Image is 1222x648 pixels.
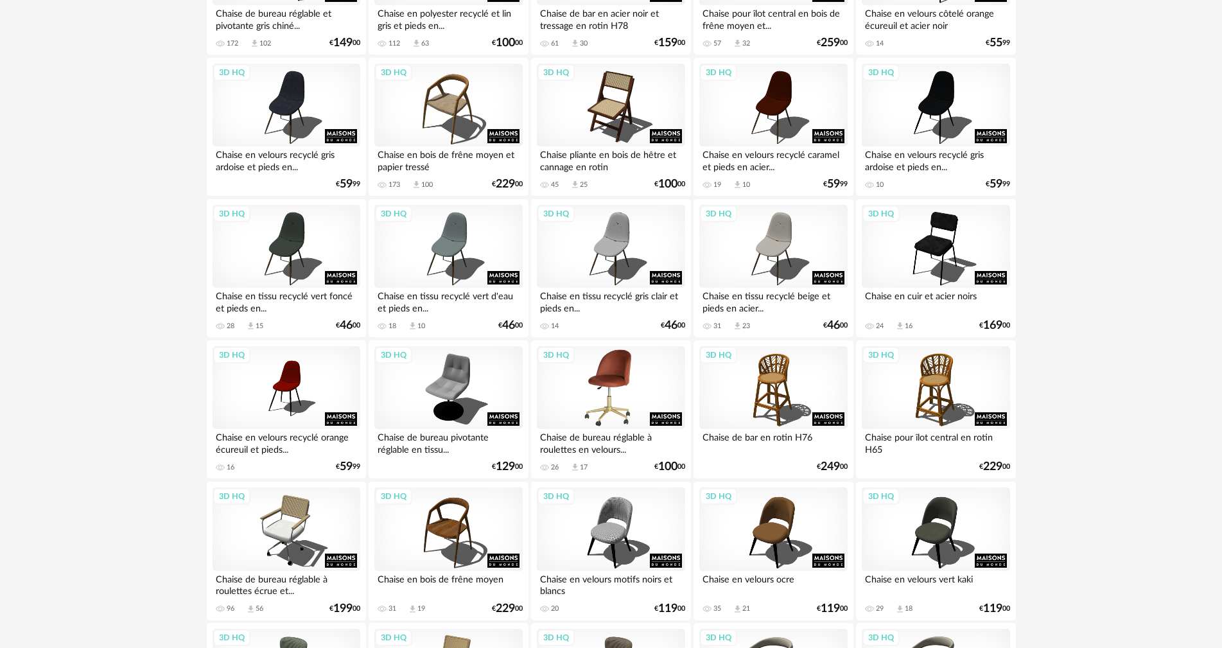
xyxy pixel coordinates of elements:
[742,180,750,189] div: 10
[658,39,677,48] span: 159
[492,39,523,48] div: € 00
[246,321,256,331] span: Download icon
[496,180,515,189] span: 229
[713,39,721,48] div: 57
[531,482,690,620] a: 3D HQ Chaise en velours motifs noirs et blancs 20 €11900
[408,321,417,331] span: Download icon
[537,64,575,81] div: 3D HQ
[742,604,750,613] div: 21
[213,5,360,31] div: Chaise de bureau réglable et pivotante gris chiné...
[694,199,853,338] a: 3D HQ Chaise en tissu recyclé beige et pieds en acier... 31 Download icon 23 €4600
[823,180,848,189] div: € 99
[340,321,353,330] span: 46
[979,321,1010,330] div: € 00
[551,180,559,189] div: 45
[551,604,559,613] div: 20
[876,322,884,331] div: 24
[374,146,522,172] div: Chaise en bois de frêne moyen et papier tressé
[570,39,580,48] span: Download icon
[821,604,840,613] span: 119
[895,321,905,331] span: Download icon
[654,604,685,613] div: € 00
[421,39,429,48] div: 63
[986,180,1010,189] div: € 99
[492,604,523,613] div: € 00
[570,180,580,189] span: Download icon
[700,206,737,222] div: 3D HQ
[551,322,559,331] div: 14
[336,321,360,330] div: € 00
[207,58,366,197] a: 3D HQ Chaise en velours recyclé gris ardoise et pieds en... €5999
[856,199,1015,338] a: 3D HQ Chaise en cuir et acier noirs 24 Download icon 16 €16900
[983,462,1002,471] span: 229
[537,146,685,172] div: Chaise pliante en bois de hêtre et cannage en rotin
[388,180,400,189] div: 173
[862,206,900,222] div: 3D HQ
[979,462,1010,471] div: € 00
[498,321,523,330] div: € 00
[821,462,840,471] span: 249
[817,462,848,471] div: € 00
[658,462,677,471] span: 100
[496,462,515,471] span: 129
[817,604,848,613] div: € 00
[580,39,588,48] div: 30
[983,321,1002,330] span: 169
[694,340,853,479] a: 3D HQ Chaise de bar en rotin H76 €24900
[862,347,900,363] div: 3D HQ
[979,604,1010,613] div: € 00
[375,206,412,222] div: 3D HQ
[374,5,522,31] div: Chaise en polyester recyclé et lin gris et pieds en...
[862,288,1009,313] div: Chaise en cuir et acier noirs
[742,322,750,331] div: 23
[412,39,421,48] span: Download icon
[256,322,263,331] div: 15
[654,39,685,48] div: € 00
[700,629,737,646] div: 3D HQ
[699,146,847,172] div: Chaise en velours recyclé caramel et pieds en acier...
[329,39,360,48] div: € 00
[256,604,263,613] div: 56
[827,321,840,330] span: 46
[336,462,360,471] div: € 99
[227,322,234,331] div: 28
[531,340,690,479] a: 3D HQ Chaise de bureau réglable à roulettes en velours... 26 Download icon 17 €10000
[856,58,1015,197] a: 3D HQ Chaise en velours recyclé gris ardoise et pieds en... 10 €5999
[213,288,360,313] div: Chaise en tissu recyclé vert foncé et pieds en...
[823,321,848,330] div: € 00
[817,39,848,48] div: € 00
[856,482,1015,620] a: 3D HQ Chaise en velours vert kaki 29 Download icon 18 €11900
[213,64,250,81] div: 3D HQ
[496,604,515,613] span: 229
[207,340,366,479] a: 3D HQ Chaise en velours recyclé orange écureuil et pieds... 16 €5999
[580,463,588,472] div: 17
[537,571,685,597] div: Chaise en velours motifs noirs et blancs
[369,199,528,338] a: 3D HQ Chaise en tissu recyclé vert d'eau et pieds en... 18 Download icon 10 €4600
[570,462,580,472] span: Download icon
[388,604,396,613] div: 31
[856,340,1015,479] a: 3D HQ Chaise pour îlot central en rotin H65 €22900
[895,604,905,614] span: Download icon
[213,488,250,505] div: 3D HQ
[699,429,847,455] div: Chaise de bar en rotin H76
[876,180,884,189] div: 10
[658,604,677,613] span: 119
[742,39,750,48] div: 32
[537,429,685,455] div: Chaise de bureau réglable à roulettes en velours...
[862,146,1009,172] div: Chaise en velours recyclé gris ardoise et pieds en...
[537,488,575,505] div: 3D HQ
[551,39,559,48] div: 61
[694,482,853,620] a: 3D HQ Chaise en velours ocre 35 Download icon 21 €11900
[876,39,884,48] div: 14
[502,321,515,330] span: 46
[531,199,690,338] a: 3D HQ Chaise en tissu recyclé gris clair et pieds en... 14 €4600
[259,39,271,48] div: 102
[213,429,360,455] div: Chaise en velours recyclé orange écureuil et pieds...
[374,288,522,313] div: Chaise en tissu recyclé vert d'eau et pieds en...
[537,629,575,646] div: 3D HQ
[336,180,360,189] div: € 99
[551,463,559,472] div: 26
[699,5,847,31] div: Chaise pour îlot central en bois de frêne moyen et...
[654,180,685,189] div: € 00
[862,5,1009,31] div: Chaise en velours côtelé orange écureuil et acier noir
